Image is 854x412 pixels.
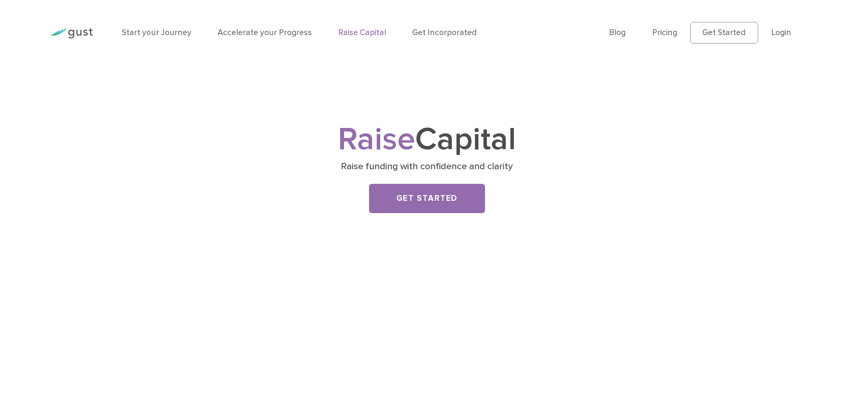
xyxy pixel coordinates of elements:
a: Login [771,28,791,37]
a: Pricing [652,28,677,37]
a: Get Incorporated [412,28,477,37]
span: Raise [338,120,415,158]
a: Get Started [369,184,485,213]
p: Raise funding with confidence and clarity [251,160,603,173]
img: Gust Logo [50,28,93,39]
a: Get Started [690,22,758,44]
a: Raise Capital [338,28,386,37]
h1: Capital [248,125,607,154]
a: Accelerate your Progress [218,28,312,37]
a: Start your Journey [122,28,191,37]
a: Blog [609,28,626,37]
